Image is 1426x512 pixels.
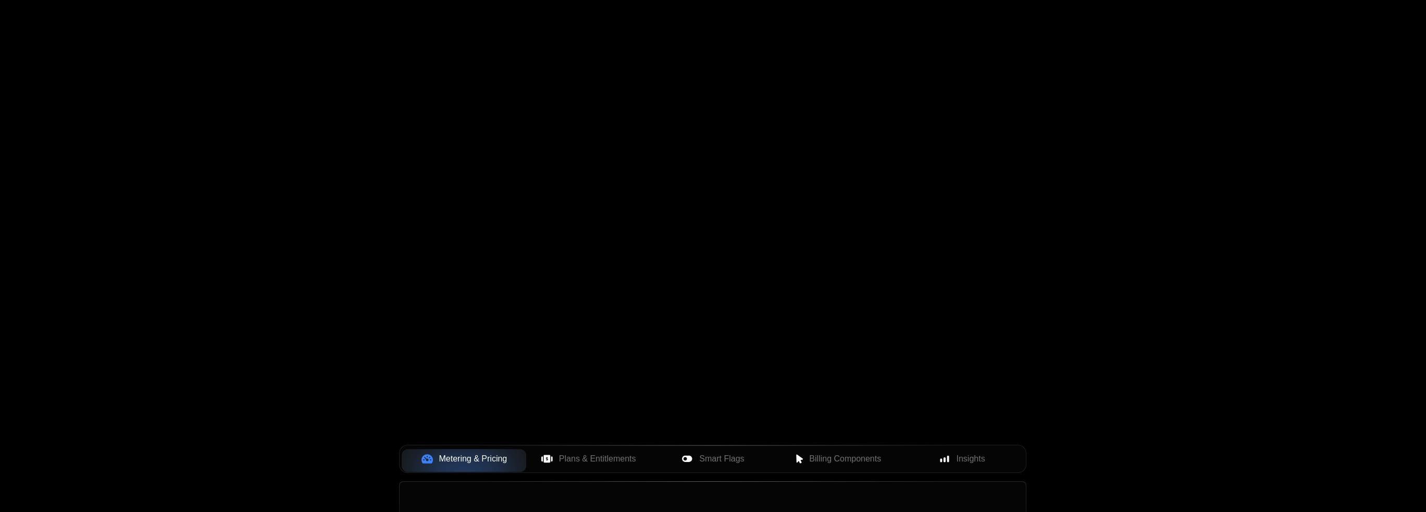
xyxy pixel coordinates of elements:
[775,447,900,470] button: Billing Components
[900,447,1024,470] button: Insights
[439,453,507,465] span: Metering & Pricing
[699,453,744,465] span: Smart Flags
[402,447,526,470] button: Metering & Pricing
[809,453,881,465] span: Billing Components
[651,447,775,470] button: Smart Flags
[559,453,636,465] span: Plans & Entitlements
[957,453,985,465] span: Insights
[526,447,651,470] button: Plans & Entitlements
